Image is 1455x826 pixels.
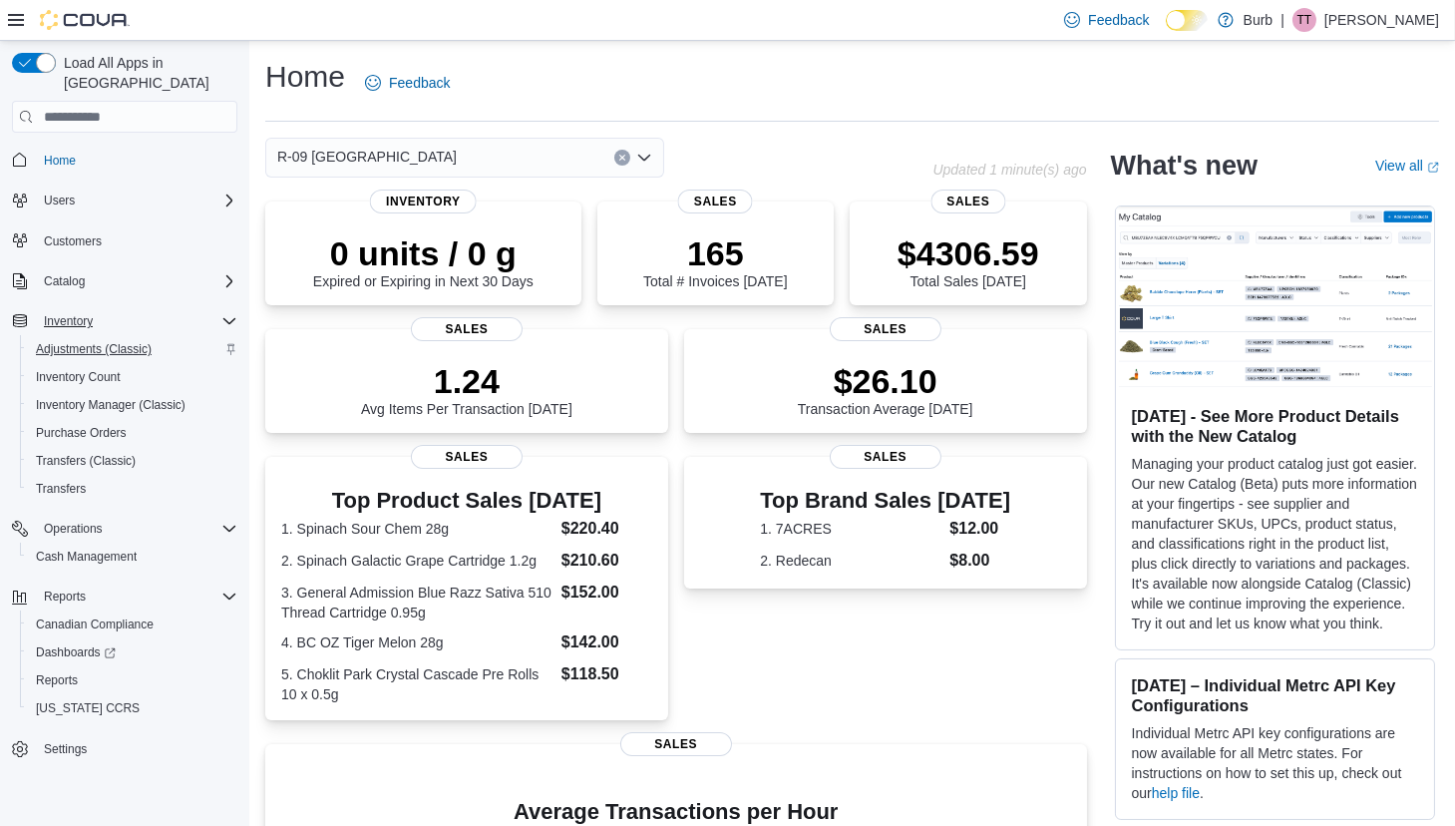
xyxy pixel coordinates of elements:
[36,189,83,212] button: Users
[36,549,137,565] span: Cash Management
[36,617,154,632] span: Canadian Compliance
[561,517,652,541] dd: $220.40
[4,267,245,295] button: Catalog
[643,233,787,273] p: 165
[949,549,1010,573] dd: $8.00
[1132,675,1418,715] h3: [DATE] – Individual Metrc API Key Configurations
[36,369,121,385] span: Inventory Count
[277,145,457,169] span: R-09 [GEOGRAPHIC_DATA]
[411,317,523,341] span: Sales
[28,640,237,664] span: Dashboards
[20,543,245,571] button: Cash Management
[20,447,245,475] button: Transfers (Classic)
[898,233,1039,289] div: Total Sales [DATE]
[1152,785,1200,801] a: help file
[44,273,85,289] span: Catalog
[36,737,95,761] a: Settings
[265,57,345,97] h1: Home
[28,337,160,361] a: Adjustments (Classic)
[44,193,75,208] span: Users
[760,489,1010,513] h3: Top Brand Sales [DATE]
[932,162,1086,178] p: Updated 1 minute(s) ago
[830,317,941,341] span: Sales
[370,190,477,213] span: Inventory
[4,145,245,174] button: Home
[361,361,572,401] p: 1.24
[281,632,553,652] dt: 4. BC OZ Tiger Melon 28g
[28,449,237,473] span: Transfers (Classic)
[20,475,245,503] button: Transfers
[949,517,1010,541] dd: $12.00
[36,149,84,173] a: Home
[281,551,553,571] dt: 2. Spinach Galactic Grape Cartridge 1.2g
[36,309,237,333] span: Inventory
[44,589,86,605] span: Reports
[930,190,1005,213] span: Sales
[1166,31,1167,32] span: Dark Mode
[36,700,140,716] span: [US_STATE] CCRS
[36,585,94,609] button: Reports
[281,800,1071,824] h4: Average Transactions per Hour
[44,521,103,537] span: Operations
[1427,162,1439,174] svg: External link
[4,583,245,611] button: Reports
[20,363,245,391] button: Inventory Count
[561,630,652,654] dd: $142.00
[1132,406,1418,446] h3: [DATE] - See More Product Details with the New Catalog
[1375,158,1439,174] a: View allExternal link
[620,732,732,756] span: Sales
[1324,8,1439,32] p: [PERSON_NAME]
[28,421,135,445] a: Purchase Orders
[28,668,237,692] span: Reports
[561,549,652,573] dd: $210.60
[357,63,458,103] a: Feedback
[636,150,652,166] button: Open list of options
[12,137,237,815] nav: Complex example
[20,391,245,419] button: Inventory Manager (Classic)
[28,613,237,636] span: Canadian Compliance
[1297,8,1312,32] span: TT
[28,545,237,569] span: Cash Management
[28,337,237,361] span: Adjustments (Classic)
[36,425,127,441] span: Purchase Orders
[760,519,941,539] dt: 1. 7ACRES
[1244,8,1273,32] p: Burb
[614,150,630,166] button: Clear input
[1292,8,1316,32] div: Tyler Trombley
[561,581,652,605] dd: $152.00
[28,393,237,417] span: Inventory Manager (Classic)
[760,551,941,571] dt: 2. Redecan
[28,421,237,445] span: Purchase Orders
[44,741,87,757] span: Settings
[1088,10,1149,30] span: Feedback
[28,640,124,664] a: Dashboards
[40,10,130,30] img: Cova
[36,672,78,688] span: Reports
[798,361,973,401] p: $26.10
[28,668,86,692] a: Reports
[1280,8,1284,32] p: |
[36,309,101,333] button: Inventory
[898,233,1039,273] p: $4306.59
[20,694,245,722] button: [US_STATE] CCRS
[643,233,787,289] div: Total # Invoices [DATE]
[28,477,94,501] a: Transfers
[4,307,245,335] button: Inventory
[44,313,93,329] span: Inventory
[313,233,534,289] div: Expired or Expiring in Next 30 Days
[389,73,450,93] span: Feedback
[36,147,237,172] span: Home
[28,365,237,389] span: Inventory Count
[1132,454,1418,633] p: Managing your product catalog just got easier. Our new Catalog (Beta) puts more information at yo...
[20,335,245,363] button: Adjustments (Classic)
[4,226,245,255] button: Customers
[1111,150,1258,182] h2: What's new
[4,734,245,763] button: Settings
[281,519,553,539] dt: 1. Spinach Sour Chem 28g
[28,696,148,720] a: [US_STATE] CCRS
[36,453,136,469] span: Transfers (Classic)
[411,445,523,469] span: Sales
[20,666,245,694] button: Reports
[36,189,237,212] span: Users
[313,233,534,273] p: 0 units / 0 g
